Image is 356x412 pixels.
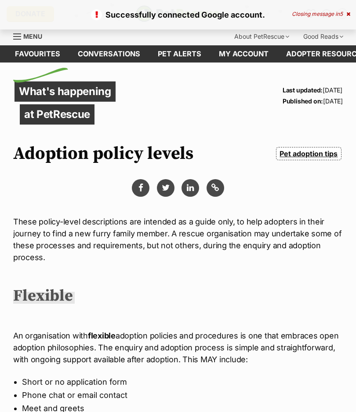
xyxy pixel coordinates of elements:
[207,179,224,197] button: Copy link
[13,143,193,164] h1: Adoption policy levels
[15,81,116,102] p: What's happening
[22,375,334,389] li: Short or no application form
[149,45,210,63] a: Pet alerts
[283,85,343,96] p: [DATE]
[297,28,349,45] div: Good Reads
[13,68,68,83] img: decorative flick
[20,104,94,125] p: at PetRescue
[13,287,75,306] h2: Flexible
[283,96,343,107] p: [DATE]
[13,28,48,44] a: Menu
[13,330,343,365] p: An organisation with adoption policies and procedures is one that embraces open adoption philosop...
[23,33,42,40] span: Menu
[283,86,323,94] strong: Last updated:
[22,389,334,402] li: Phone chat or email contact
[132,179,149,197] button: Share via facebook
[210,45,277,63] a: My account
[283,97,323,105] strong: Published on:
[69,45,149,63] a: conversations
[228,28,295,45] div: About PetRescue
[88,331,116,340] strong: flexible
[6,45,69,63] a: Favourites
[157,179,174,197] a: Share via Twitter
[182,179,199,197] a: Share via Linkedin
[13,216,343,263] p: These policy-level descriptions are intended as a guide only, to help adopters in their journey t...
[276,147,341,160] a: Pet adoption tips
